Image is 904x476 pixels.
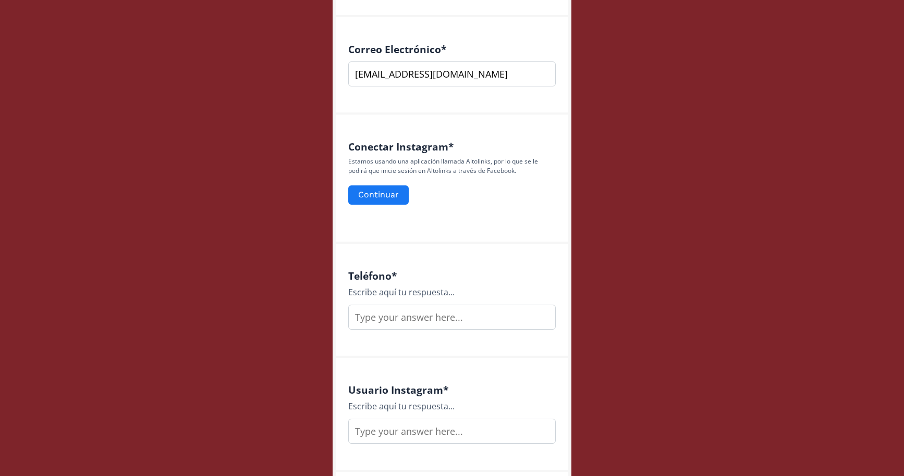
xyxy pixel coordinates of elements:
[348,61,556,86] input: nombre@ejemplo.com
[348,43,556,55] h4: Correo Electrónico *
[348,185,409,205] button: Continuar
[348,305,556,330] input: Type your answer here...
[348,270,556,282] h4: Teléfono *
[348,141,556,153] h4: Conectar Instagram *
[348,419,556,444] input: Type your answer here...
[348,400,556,412] div: Escribe aquí tu respuesta...
[348,157,556,176] p: Estamos usando una aplicación llamada Altolinks, por lo que se le pedirá que inicie sesión en Alt...
[348,286,556,298] div: Escribe aquí tu respuesta...
[348,384,556,396] h4: Usuario Instagram *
